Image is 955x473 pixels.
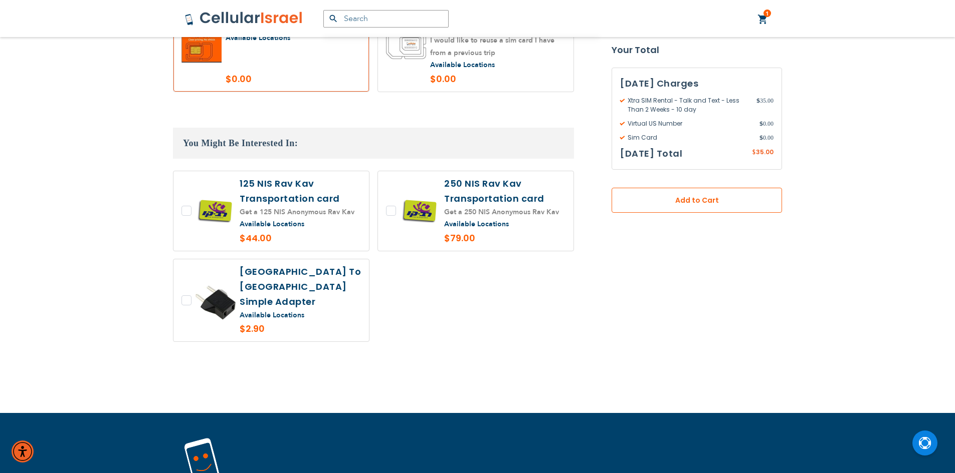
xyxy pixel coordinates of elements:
span: 35.00 [756,96,774,114]
span: Xtra SIM Rental - Talk and Text - Less Than 2 Weeks - 10 day [620,96,756,114]
a: Available Locations [444,219,509,229]
span: 1 [766,10,769,18]
h3: [DATE] Charges [620,76,774,91]
span: $ [752,148,756,157]
span: 0.00 [759,133,774,142]
span: Add to Cart [645,195,749,206]
span: You Might Be Interested In: [183,138,298,148]
img: Cellular Israel [184,11,303,26]
a: Available Locations [240,310,304,320]
h3: [DATE] Total [620,146,682,161]
span: 0.00 [759,119,774,128]
button: Add to Cart [612,188,782,213]
a: Available Locations [430,60,495,70]
a: 1 [757,14,769,26]
span: Sim Card [620,133,759,142]
span: $ [759,119,763,128]
div: Accessibility Menu [12,440,34,462]
span: $ [756,96,760,105]
strong: Your Total [612,43,782,58]
span: Virtual US Number [620,119,759,128]
a: Available Locations [240,219,304,229]
span: $ [759,133,763,142]
input: Search [323,10,449,28]
span: 35.00 [756,148,774,156]
a: Available Locations [226,33,290,43]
